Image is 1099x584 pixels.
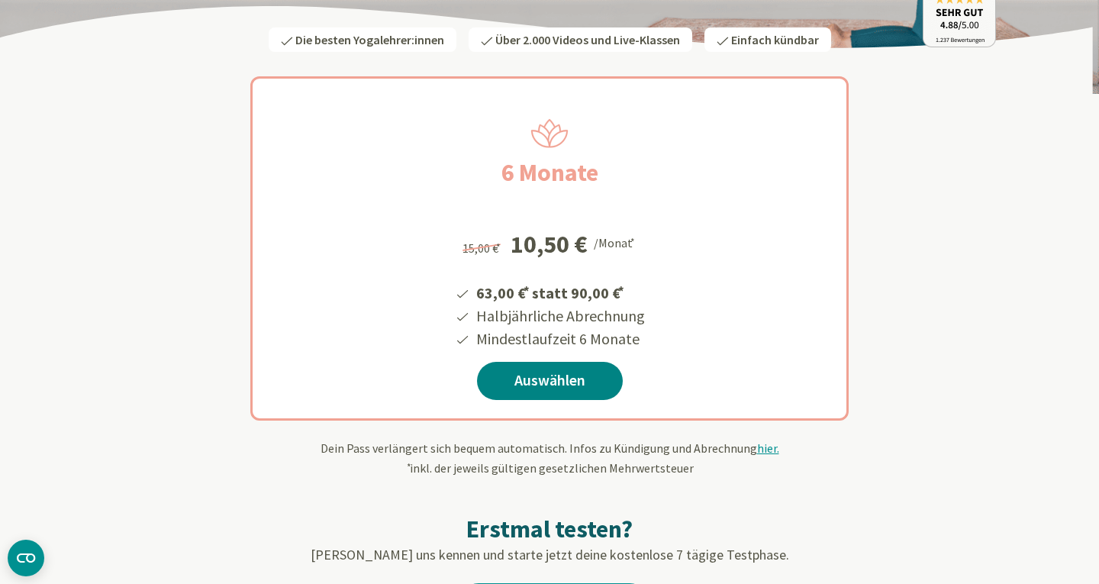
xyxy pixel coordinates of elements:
[594,232,637,252] div: /Monat
[103,544,996,565] p: [PERSON_NAME] uns kennen und starte jetzt deine kostenlose 7 tägige Testphase.
[103,439,996,477] div: Dein Pass verlängert sich bequem automatisch. Infos zu Kündigung und Abrechnung
[477,362,623,400] a: Auswählen
[462,240,503,256] span: 15,00 €
[474,305,645,327] li: Halbjährliche Abrechnung
[405,460,694,476] span: inkl. der jeweils gültigen gesetzlichen Mehrwertsteuer
[8,540,44,576] button: CMP-Widget öffnen
[495,32,680,47] span: Über 2.000 Videos und Live-Klassen
[103,514,996,544] h2: Erstmal testen?
[295,32,444,47] span: Die besten Yogalehrer:innen
[465,154,635,191] h2: 6 Monate
[757,440,779,456] span: hier.
[511,232,588,257] div: 10,50 €
[474,327,645,350] li: Mindestlaufzeit 6 Monate
[474,279,645,305] li: 63,00 € statt 90,00 €
[731,32,819,47] span: Einfach kündbar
